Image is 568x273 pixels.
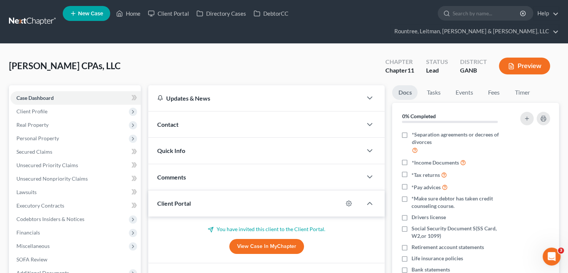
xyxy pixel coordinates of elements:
[426,66,448,75] div: Lead
[16,216,84,222] span: Codebtors Insiders & Notices
[16,229,40,236] span: Financials
[412,214,446,221] span: Drivers license
[10,185,141,199] a: Lawsuits
[412,159,459,166] span: *Income Documents
[407,67,414,74] span: 11
[460,66,487,75] div: GANB
[426,58,448,66] div: Status
[144,7,193,20] a: Client Portal
[412,184,441,191] span: *Pay advices
[78,11,103,16] span: New Case
[16,148,52,155] span: Secured Claims
[9,60,121,71] span: [PERSON_NAME] CPAs, LLC
[193,7,250,20] a: Directory Cases
[412,171,440,179] span: *Tax returns
[229,239,304,254] a: View Case in MyChapter
[157,174,186,181] span: Comments
[10,172,141,185] a: Unsecured Nonpriority Claims
[10,253,141,266] a: SOFA Review
[10,91,141,105] a: Case Dashboard
[16,189,37,195] span: Lawsuits
[112,7,144,20] a: Home
[16,108,47,114] span: Client Profile
[16,175,88,182] span: Unsecured Nonpriority Claims
[534,7,559,20] a: Help
[402,113,435,119] strong: 0% Completed
[157,94,353,102] div: Updates & News
[157,226,376,233] p: You have invited this client to the Client Portal.
[412,131,511,146] span: *Separation agreements or decrees of divorces
[10,145,141,159] a: Secured Claims
[16,95,54,101] span: Case Dashboard
[16,122,49,128] span: Real Property
[482,85,506,100] a: Fees
[460,58,487,66] div: District
[10,159,141,172] a: Unsecured Priority Claims
[250,7,292,20] a: DebtorCC
[16,135,59,141] span: Personal Property
[412,255,463,262] span: Life insurance policies
[412,225,511,240] span: Social Security Document S(SS Card, W2,or 1099)
[16,202,64,209] span: Executory Contracts
[558,248,564,254] span: 3
[157,147,185,154] span: Quick Info
[453,6,521,20] input: Search by name...
[509,85,536,100] a: Timer
[499,58,550,74] button: Preview
[10,199,141,212] a: Executory Contracts
[449,85,479,100] a: Events
[412,243,484,251] span: Retirement account statements
[157,200,191,207] span: Client Portal
[16,256,47,263] span: SOFA Review
[385,66,414,75] div: Chapter
[385,58,414,66] div: Chapter
[16,162,78,168] span: Unsecured Priority Claims
[391,25,559,38] a: Rountree, Leitman, [PERSON_NAME] & [PERSON_NAME], LLC
[543,248,561,266] iframe: Intercom live chat
[412,195,511,210] span: *Make sure debtor has taken credit counseling course.
[16,243,50,249] span: Miscellaneous
[157,121,179,128] span: Contact
[420,85,446,100] a: Tasks
[392,85,418,100] a: Docs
